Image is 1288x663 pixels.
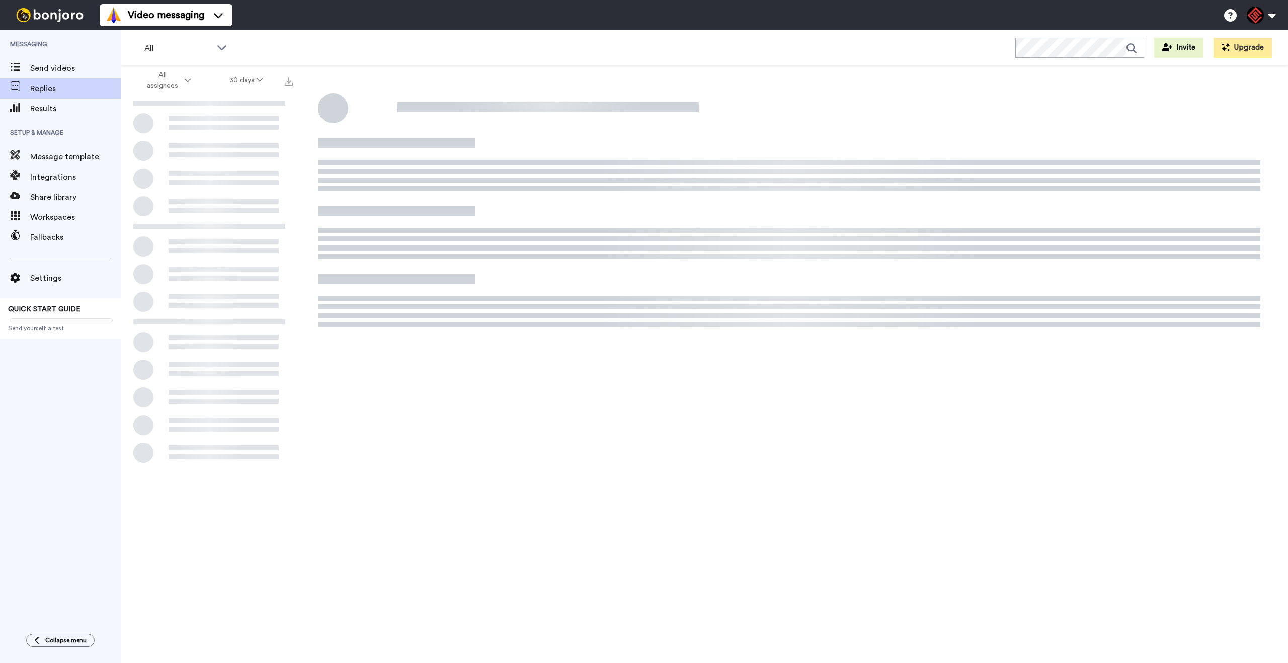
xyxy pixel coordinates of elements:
span: All [144,42,212,54]
span: All assignees [142,70,183,91]
span: Results [30,103,121,115]
button: 30 days [210,71,282,90]
span: Fallbacks [30,231,121,243]
span: Video messaging [128,8,204,22]
img: export.svg [285,77,293,86]
span: Send videos [30,62,121,74]
span: Workspaces [30,211,121,223]
span: Integrations [30,171,121,183]
button: Collapse menu [26,634,95,647]
span: Share library [30,191,121,203]
span: Replies [30,82,121,95]
span: Send yourself a test [8,324,113,333]
span: QUICK START GUIDE [8,306,80,313]
img: bj-logo-header-white.svg [12,8,88,22]
span: Settings [30,272,121,284]
span: Message template [30,151,121,163]
button: Export all results that match these filters now. [282,73,296,88]
img: vm-color.svg [106,7,122,23]
span: Collapse menu [45,636,87,644]
button: Invite [1154,38,1203,58]
button: All assignees [123,66,210,95]
button: Upgrade [1214,38,1272,58]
